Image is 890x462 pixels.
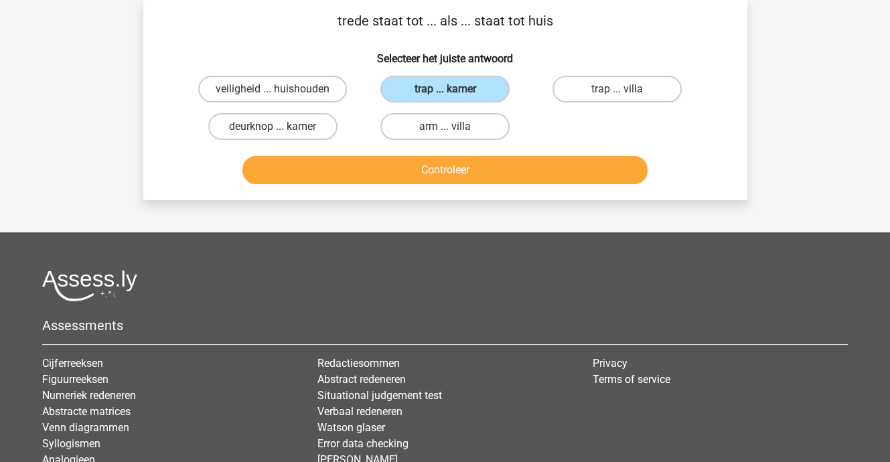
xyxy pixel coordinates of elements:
a: Error data checking [317,437,409,450]
img: Assessly logo [42,270,137,301]
button: Controleer [242,156,648,184]
a: Figuurreeksen [42,373,108,386]
a: Watson glaser [317,421,385,434]
a: Abstract redeneren [317,373,406,386]
label: trap ... villa [552,76,682,102]
h5: Assessments [42,317,848,333]
a: Situational judgement test [317,389,442,402]
a: Terms of service [593,373,670,386]
a: Syllogismen [42,437,100,450]
label: deurknop ... kamer [208,113,338,140]
a: Venn diagrammen [42,421,129,434]
a: Abstracte matrices [42,405,131,418]
label: trap ... kamer [380,76,510,102]
a: Verbaal redeneren [317,405,402,418]
h6: Selecteer het juiste antwoord [165,42,726,65]
a: Redactiesommen [317,357,400,370]
a: Privacy [593,357,627,370]
a: Cijferreeksen [42,357,103,370]
label: veiligheid ... huishouden [198,76,347,102]
p: trede staat tot ... als ... staat tot huis [165,11,726,31]
label: arm ... villa [380,113,510,140]
a: Numeriek redeneren [42,389,136,402]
